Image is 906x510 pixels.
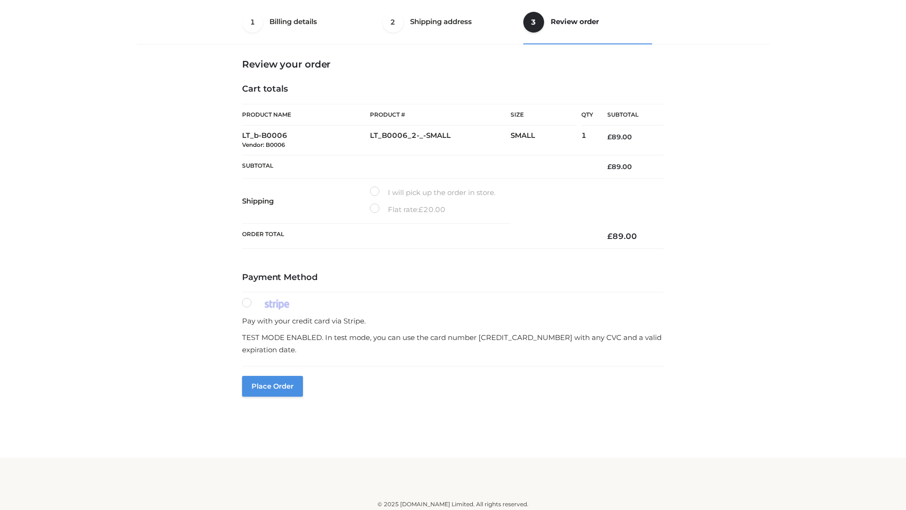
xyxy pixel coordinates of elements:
bdi: 20.00 [419,205,445,214]
small: Vendor: B0006 [242,141,285,148]
div: © 2025 [DOMAIN_NAME] Limited. All rights reserved. [140,500,766,509]
p: TEST MODE ENABLED. In test mode, you can use the card number [CREDIT_CARD_NUMBER] with any CVC an... [242,331,664,356]
th: Subtotal [242,155,593,178]
p: Pay with your credit card via Stripe. [242,315,664,327]
th: Product # [370,104,511,126]
span: £ [607,133,612,141]
span: £ [607,231,612,241]
th: Qty [581,104,593,126]
span: £ [419,205,423,214]
label: Flat rate: [370,204,445,216]
th: Subtotal [593,104,664,126]
th: Product Name [242,104,370,126]
th: Size [511,104,577,126]
button: Place order [242,376,303,397]
bdi: 89.00 [607,162,632,171]
th: Order Total [242,224,593,249]
h3: Review your order [242,59,664,70]
td: LT_b-B0006 [242,126,370,155]
bdi: 89.00 [607,133,632,141]
bdi: 89.00 [607,231,637,241]
span: £ [607,162,612,171]
label: I will pick up the order in store. [370,187,495,199]
h4: Cart totals [242,84,664,94]
th: Shipping [242,178,370,224]
td: LT_B0006_2-_-SMALL [370,126,511,155]
td: SMALL [511,126,581,155]
td: 1 [581,126,593,155]
h4: Payment Method [242,272,664,283]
